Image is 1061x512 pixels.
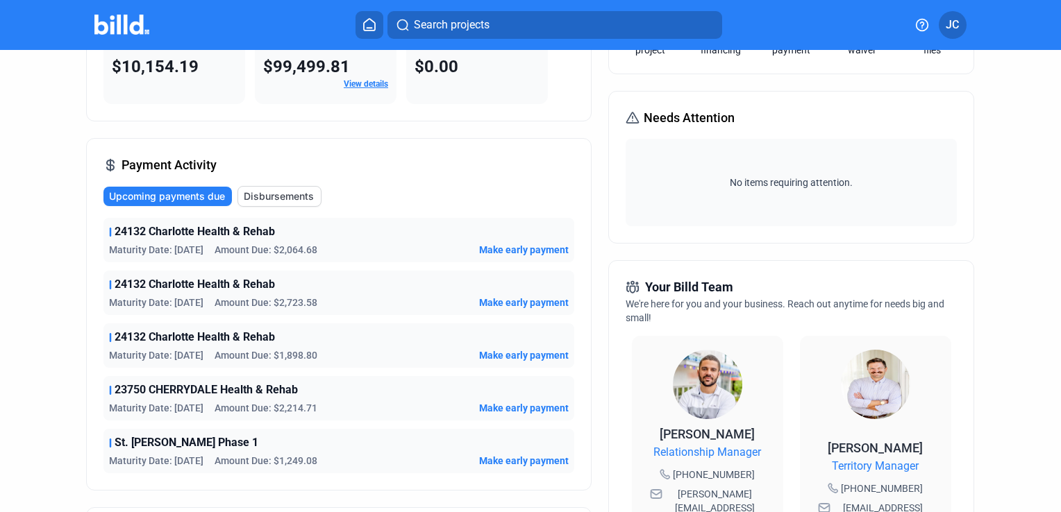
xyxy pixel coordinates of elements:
[103,187,232,206] button: Upcoming payments due
[109,348,203,362] span: Maturity Date: [DATE]
[673,350,742,419] img: Relationship Manager
[215,348,317,362] span: Amount Due: $1,898.80
[415,57,458,76] span: $0.00
[387,11,722,39] button: Search projects
[115,276,275,293] span: 24132 Charlotte Health & Rehab
[673,468,755,481] span: [PHONE_NUMBER]
[115,434,258,451] span: St. [PERSON_NAME] Phase 1
[660,427,755,441] span: [PERSON_NAME]
[94,15,149,35] img: Billd Company Logo
[115,382,298,398] span: 23750 CHERRYDALE Health & Rehab
[828,441,923,455] span: [PERSON_NAME]
[215,243,317,257] span: Amount Due: $2,064.68
[237,186,321,207] button: Disbursements
[644,108,735,128] span: Needs Attention
[841,350,910,419] img: Territory Manager
[344,79,388,89] a: View details
[109,189,225,203] span: Upcoming payments due
[479,296,569,309] button: Make early payment
[215,296,317,309] span: Amount Due: $2,723.58
[109,454,203,468] span: Maturity Date: [DATE]
[841,481,923,495] span: [PHONE_NUMBER]
[109,401,203,415] span: Maturity Date: [DATE]
[215,454,317,468] span: Amount Due: $1,249.08
[946,17,959,33] span: JC
[215,401,317,415] span: Amount Due: $2,214.71
[479,401,569,415] button: Make early payment
[626,298,944,323] span: We're here for you and your business. Reach out anytime for needs big and small!
[479,243,569,257] button: Make early payment
[653,444,761,461] span: Relationship Manager
[122,155,217,175] span: Payment Activity
[115,223,275,240] span: 24132 Charlotte Health & Rehab
[112,57,199,76] span: $10,154.19
[109,296,203,309] span: Maturity Date: [DATE]
[263,57,350,76] span: $99,499.81
[645,278,733,297] span: Your Billd Team
[479,454,569,468] button: Make early payment
[631,176,951,189] span: No items requiring attention.
[939,11,967,39] button: JC
[115,329,275,345] span: 24132 Charlotte Health & Rehab
[109,243,203,257] span: Maturity Date: [DATE]
[832,458,919,475] span: Territory Manager
[414,17,490,33] span: Search projects
[244,189,314,203] span: Disbursements
[479,348,569,362] button: Make early payment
